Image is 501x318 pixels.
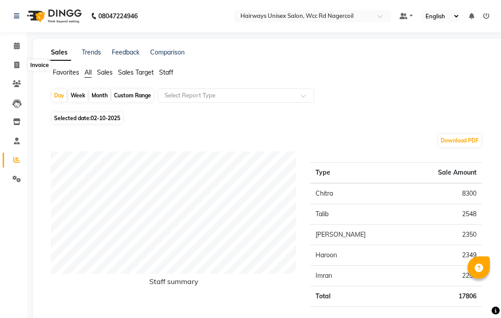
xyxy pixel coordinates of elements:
div: Custom Range [112,89,153,102]
td: Haroon [310,245,405,266]
div: Week [68,89,88,102]
span: 02-10-2025 [91,115,120,121]
a: Feedback [112,48,139,56]
div: Month [89,89,110,102]
th: Type [310,163,405,184]
b: 08047224946 [98,4,138,29]
span: Favorites [53,68,79,76]
td: [PERSON_NAME] [310,225,405,245]
img: logo [23,4,84,29]
td: 2548 [405,204,482,225]
td: Chitra [310,183,405,204]
h6: Staff summary [51,277,297,289]
div: Invoice [28,60,51,71]
a: Sales [47,45,71,61]
span: Sales Target [118,68,154,76]
iframe: chat widget [463,282,492,309]
span: Staff [159,68,173,76]
td: 2349 [405,245,482,266]
a: Comparison [150,48,185,56]
td: Talib [310,204,405,225]
button: Download PDF [438,134,481,147]
div: Day [52,89,67,102]
td: Total [310,286,405,307]
td: 2259 [405,266,482,286]
th: Sale Amount [405,163,482,184]
a: Trends [82,48,101,56]
span: Sales [97,68,113,76]
td: 17806 [405,286,482,307]
td: Imran [310,266,405,286]
td: 2350 [405,225,482,245]
td: 8300 [405,183,482,204]
span: Selected date: [52,113,122,124]
span: All [84,68,92,76]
